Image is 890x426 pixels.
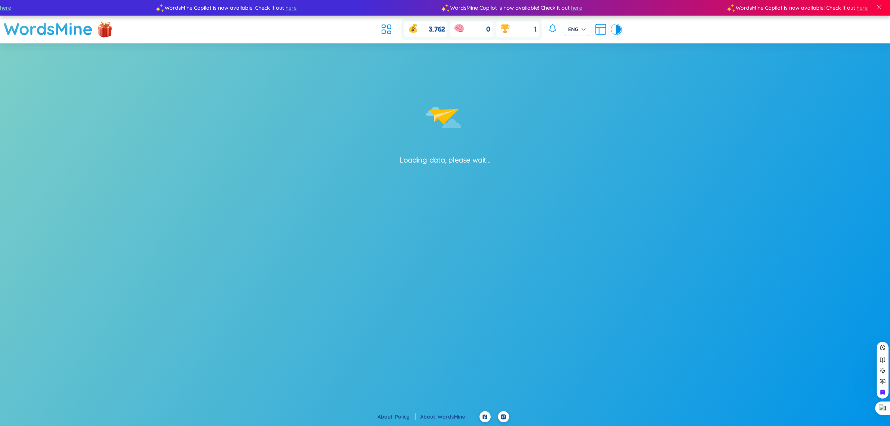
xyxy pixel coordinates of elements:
a: WordsMine [4,16,93,42]
span: 3,762 [429,25,445,34]
span: here [272,4,283,12]
a: Policy [395,413,416,420]
img: flashSalesIcon.a7f4f837.png [98,18,112,40]
span: here [558,4,569,12]
div: About [420,413,471,421]
span: here [843,4,854,12]
span: 0 [486,25,490,34]
div: WordsMine Copilot is now available! Check it out [432,4,717,12]
div: About [378,413,416,421]
div: WordsMine Copilot is now available! Check it out [146,4,432,12]
span: ENG [568,26,586,33]
div: Loading data, please wait... [399,155,490,165]
span: 1 [534,25,536,34]
a: WordsMine [438,413,471,420]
